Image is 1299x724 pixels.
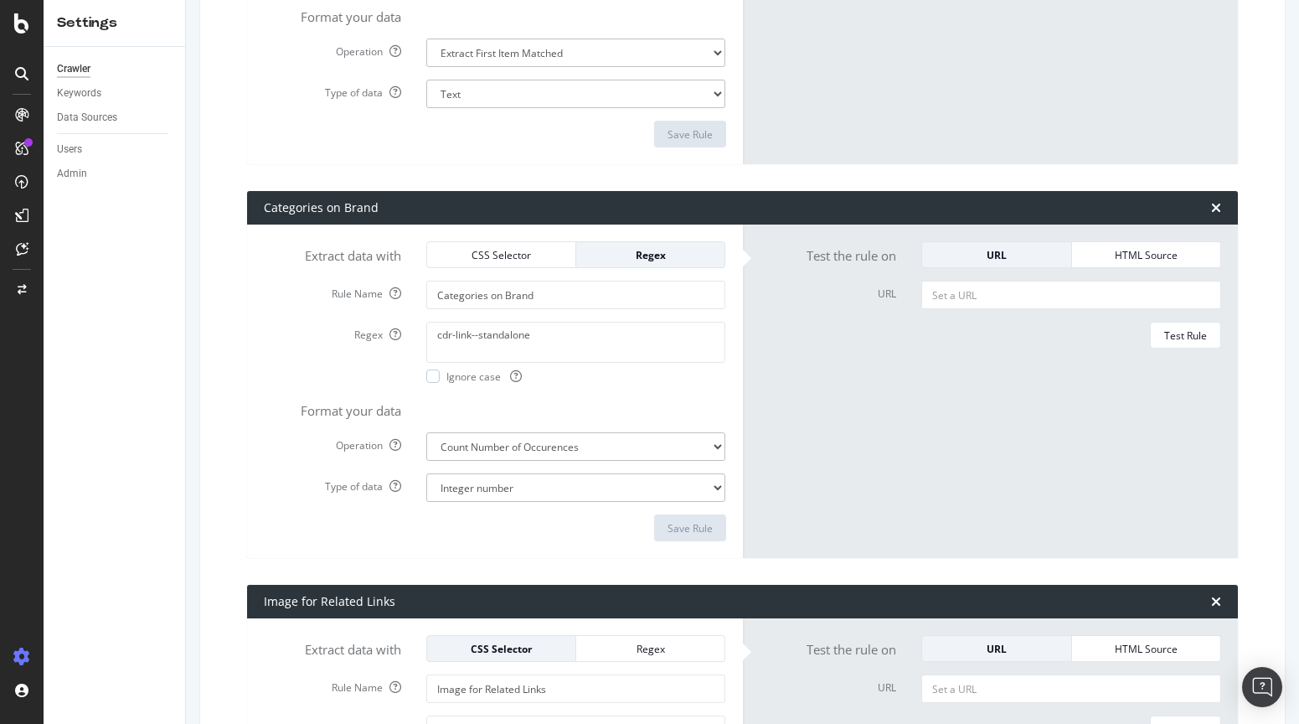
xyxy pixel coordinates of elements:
label: URL [747,281,910,301]
label: Rule Name [251,675,414,695]
label: Type of data [251,80,414,100]
div: Settings [57,13,172,33]
div: times [1211,201,1221,215]
div: URL [936,642,1057,656]
button: CSS Selector [426,241,576,268]
div: Save Rule [668,521,713,535]
div: Crawler [57,60,90,78]
input: Provide a name [426,281,726,309]
label: Rule Name [251,281,414,301]
span: Ignore case [446,370,522,384]
div: Users [57,141,82,158]
div: Test Rule [1164,328,1207,343]
button: URL [921,241,1071,268]
button: CSS Selector [426,635,576,662]
label: Operation [251,432,414,452]
button: HTML Source [1072,241,1221,268]
a: Data Sources [57,109,173,127]
label: Extract data with [251,241,414,265]
div: Image for Related Links [264,593,395,610]
div: Regex [590,248,711,262]
textarea: cdr-link--standalone [426,322,726,362]
a: Crawler [57,60,173,78]
div: Keywords [57,85,101,102]
label: Format your data [251,396,414,420]
input: Provide a name [426,675,726,703]
button: Test Rule [1150,322,1221,349]
label: Operation [251,39,414,59]
div: Admin [57,165,87,183]
a: Admin [57,165,173,183]
label: Regex [251,322,414,342]
div: Open Intercom Messenger [1242,667,1282,707]
input: Set a URL [921,281,1221,309]
label: Test the rule on [747,241,910,265]
div: CSS Selector [441,248,562,262]
button: HTML Source [1072,635,1221,662]
label: Format your data [251,3,414,26]
div: Data Sources [57,109,117,127]
button: Regex [576,241,725,268]
div: times [1211,595,1221,608]
div: HTML Source [1085,642,1207,656]
div: Save Rule [668,127,713,142]
div: Categories on Brand [264,199,379,216]
label: Test the rule on [747,635,910,659]
label: URL [747,675,910,695]
button: URL [921,635,1071,662]
button: Save Rule [654,121,726,147]
a: Users [57,141,173,158]
button: Save Rule [654,515,726,541]
a: Keywords [57,85,173,102]
div: CSS Selector [441,642,562,656]
label: Extract data with [251,635,414,659]
label: Type of data [251,473,414,494]
div: Regex [590,642,711,656]
div: HTML Source [1085,248,1207,262]
input: Set a URL [921,675,1221,703]
div: URL [936,248,1057,262]
button: Regex [576,635,725,662]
